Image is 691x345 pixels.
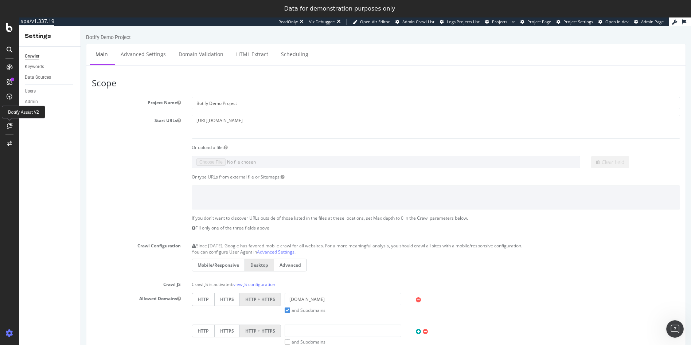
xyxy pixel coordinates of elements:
label: Desktop [164,232,193,245]
label: Blacklisted Domains [5,335,105,344]
p: Since [DATE], Google has favored mobile crawl for all websites. For a more meaningful analysis, y... [111,214,599,223]
a: Project Settings [557,19,593,25]
div: Settings [25,32,75,40]
a: Open in dev [598,19,629,25]
div: ReadOnly: [278,19,298,25]
button: Project Name [96,73,100,79]
div: Data for demonstration purposes only [284,5,395,12]
div: Botify Assist V2 [2,106,45,118]
div: spa/v1.337.19 [19,17,54,25]
a: Users [25,87,75,95]
span: Project Page [527,19,551,24]
label: HTTPS [133,267,159,279]
a: view JS configuration [152,255,194,261]
div: Data Sources [25,74,51,81]
label: and Subdomains [204,313,245,319]
a: Main [9,18,32,38]
a: Admin [25,98,75,106]
button: Start URLs [96,91,100,97]
p: You can configure User Agent in . [111,223,599,229]
a: spa/v1.337.19 [19,17,54,26]
label: HTTP [111,298,133,311]
textarea: [URL][DOMAIN_NAME] [111,89,599,112]
label: Advanced [193,232,226,245]
span: Open Viz Editor [360,19,390,24]
label: Crawl Configuration [5,214,105,223]
label: and Subdomains [204,281,245,287]
p: If you don't want to discover URLs outside of those listed in the files at these locations, set M... [111,189,599,195]
a: Keywords [25,63,75,71]
label: HTTP [111,267,133,279]
span: Logs Projects List [447,19,480,24]
div: Or type URLs from external file or Sitemaps: [105,148,605,154]
a: Advanced Settings [34,18,90,38]
div: Keywords [25,63,44,71]
div: Users [25,87,36,95]
div: Admin [25,98,38,106]
label: HTTPS [133,298,159,311]
a: Scheduling [195,18,233,38]
label: Allowed Domains [5,267,105,275]
iframe: Intercom live chat [666,320,684,338]
a: Projects List [485,19,515,25]
a: Domain Validation [92,18,148,38]
div: Or upload a file: [105,118,605,124]
a: HTML Extract [150,18,193,38]
span: Admin Page [641,19,664,24]
span: Project Settings [563,19,593,24]
a: Logs Projects List [440,19,480,25]
label: Start URLs [5,89,105,97]
span: Projects List [492,19,515,24]
a: Crawler [25,52,75,60]
label: HTTP + HTTPS [159,298,200,311]
h3: Scope [11,52,599,62]
a: Project Page [520,19,551,25]
div: Crawler [25,52,39,60]
a: Open Viz Editor [353,19,390,25]
p: Fill only one of the three fields above [111,199,599,205]
label: HTTP + HTTPS [159,267,200,279]
a: Data Sources [25,74,75,81]
a: Advanced Settings [176,223,214,229]
label: Crawl JS [5,252,105,261]
div: Botify Demo Project [5,7,50,15]
span: Admin Crawl List [402,19,434,24]
span: Open in dev [605,19,629,24]
button: Allowed Domains [96,269,100,275]
a: Admin Crawl List [395,19,434,25]
label: Project Name [5,71,105,79]
p: Crawl JS is activated: [111,252,599,261]
div: Viz Debugger: [309,19,335,25]
label: Mobile/Responsive [111,232,164,245]
a: Admin Page [634,19,664,25]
